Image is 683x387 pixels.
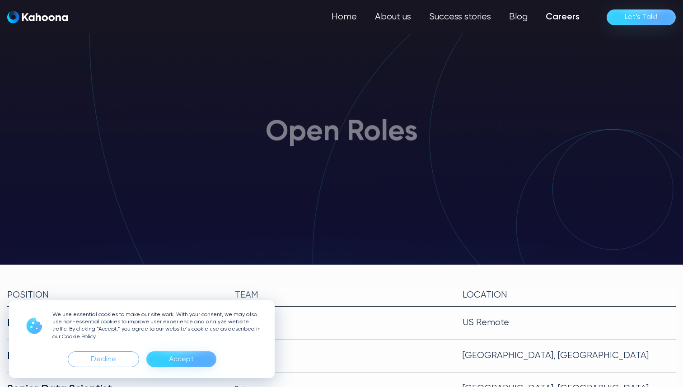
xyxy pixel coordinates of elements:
[323,8,366,26] a: Home
[537,8,589,26] a: Careers
[7,340,676,373] a: Engineering Team LeadEngineering[GEOGRAPHIC_DATA], [GEOGRAPHIC_DATA]
[52,311,264,340] p: We use essential cookies to make our site work. With your consent, we may also use non-essential ...
[500,8,537,26] a: Blog
[420,8,500,26] a: Success stories
[7,11,68,23] img: Kahoona logo white
[7,316,220,330] div: Business Development, eCommerce
[7,307,676,340] a: Business Development, eCommerceSalesUS Remote
[463,316,676,330] div: US Remote
[607,9,676,25] a: Let’s Talk!
[366,8,420,26] a: About us
[235,316,448,330] div: Sales
[235,288,448,303] div: team
[68,351,139,367] div: Decline
[169,352,194,367] div: Accept
[463,349,676,363] div: [GEOGRAPHIC_DATA], [GEOGRAPHIC_DATA]
[235,349,448,363] div: Engineering
[463,288,676,303] div: Location
[91,352,116,367] div: Decline
[146,351,216,367] div: Accept
[266,117,418,148] h1: Open Roles
[7,288,220,303] div: Position
[7,349,220,363] div: Engineering Team Lead
[7,11,68,24] a: home
[625,10,658,24] div: Let’s Talk!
